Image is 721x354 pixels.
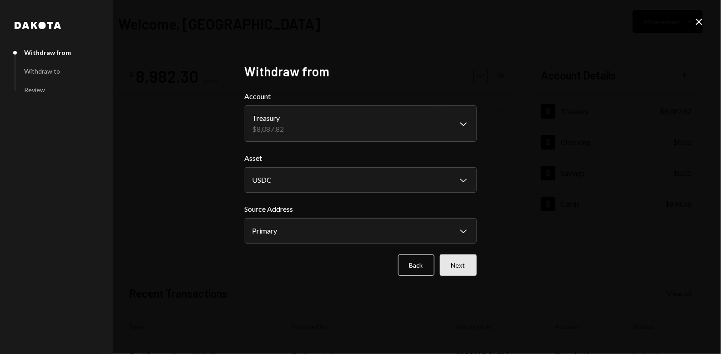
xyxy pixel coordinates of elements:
button: Asset [245,167,477,193]
button: Next [440,254,477,276]
label: Asset [245,153,477,164]
label: Source Address [245,204,477,214]
div: Review [24,86,45,94]
h2: Withdraw from [245,63,477,80]
button: Account [245,105,477,142]
button: Source Address [245,218,477,244]
div: Withdraw to [24,67,60,75]
label: Account [245,91,477,102]
button: Back [398,254,434,276]
div: Withdraw from [24,49,71,56]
